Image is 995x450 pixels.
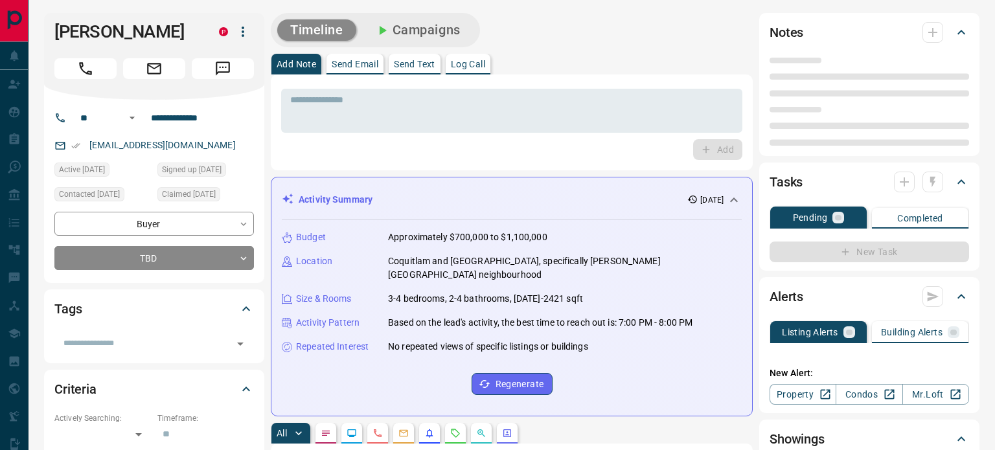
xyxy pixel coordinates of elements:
span: Signed up [DATE] [162,163,222,176]
p: Approximately $700,000 to $1,100,000 [388,231,547,244]
svg: Agent Actions [502,428,512,438]
p: Coquitlam and [GEOGRAPHIC_DATA], specifically [PERSON_NAME][GEOGRAPHIC_DATA] neighbourhood [388,254,742,282]
div: property.ca [219,27,228,36]
svg: Requests [450,428,461,438]
p: New Alert: [770,366,969,380]
svg: Listing Alerts [424,428,435,438]
button: Open [124,110,140,126]
div: Tasks [770,166,969,197]
h2: Alerts [770,286,803,307]
span: Call [54,58,117,79]
svg: Opportunities [476,428,486,438]
p: Timeframe: [157,412,254,424]
p: 3-4 bedrooms, 2-4 bathrooms, [DATE]-2421 sqft [388,292,583,306]
p: Budget [296,231,326,244]
span: Email [123,58,185,79]
svg: Email Verified [71,141,80,150]
p: Completed [897,214,943,223]
div: Tags [54,293,254,324]
p: No repeated views of specific listings or buildings [388,340,588,354]
p: Building Alerts [881,328,943,337]
p: [DATE] [700,194,724,206]
h2: Tasks [770,172,803,192]
p: Pending [793,213,828,222]
div: Alerts [770,281,969,312]
p: Activity Summary [299,193,372,207]
p: Size & Rooms [296,292,352,306]
a: [EMAIL_ADDRESS][DOMAIN_NAME] [89,140,236,150]
div: Buyer [54,212,254,236]
div: Sat Sep 06 2025 [54,163,151,181]
a: Condos [836,384,902,405]
div: Activity Summary[DATE] [282,188,742,212]
p: Log Call [451,60,485,69]
h2: Tags [54,298,82,319]
span: Claimed [DATE] [162,188,216,201]
p: Listing Alerts [782,328,838,337]
p: Actively Searching: [54,412,151,424]
p: Add Note [277,60,316,69]
p: Repeated Interest [296,340,369,354]
p: Based on the lead's activity, the best time to reach out is: 7:00 PM - 8:00 PM [388,316,692,330]
h2: Criteria [54,379,97,399]
div: TBD [54,246,254,270]
svg: Notes [321,428,331,438]
div: Sun Sep 07 2025 [54,187,151,205]
span: Contacted [DATE] [59,188,120,201]
button: Regenerate [472,373,553,395]
a: Property [770,384,836,405]
p: Send Text [394,60,435,69]
button: Timeline [277,19,356,41]
h1: [PERSON_NAME] [54,21,200,42]
svg: Calls [372,428,383,438]
h2: Notes [770,22,803,43]
h2: Showings [770,429,825,449]
svg: Emails [398,428,409,438]
div: Sun Sep 07 2025 [157,187,254,205]
p: Send Email [332,60,378,69]
div: Notes [770,17,969,48]
p: All [277,429,287,438]
button: Campaigns [361,19,474,41]
span: Message [192,58,254,79]
div: Sat Sep 06 2025 [157,163,254,181]
p: Location [296,254,332,268]
button: Open [231,335,249,353]
div: Criteria [54,374,254,405]
a: Mr.Loft [902,384,969,405]
p: Activity Pattern [296,316,360,330]
span: Active [DATE] [59,163,105,176]
svg: Lead Browsing Activity [347,428,357,438]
